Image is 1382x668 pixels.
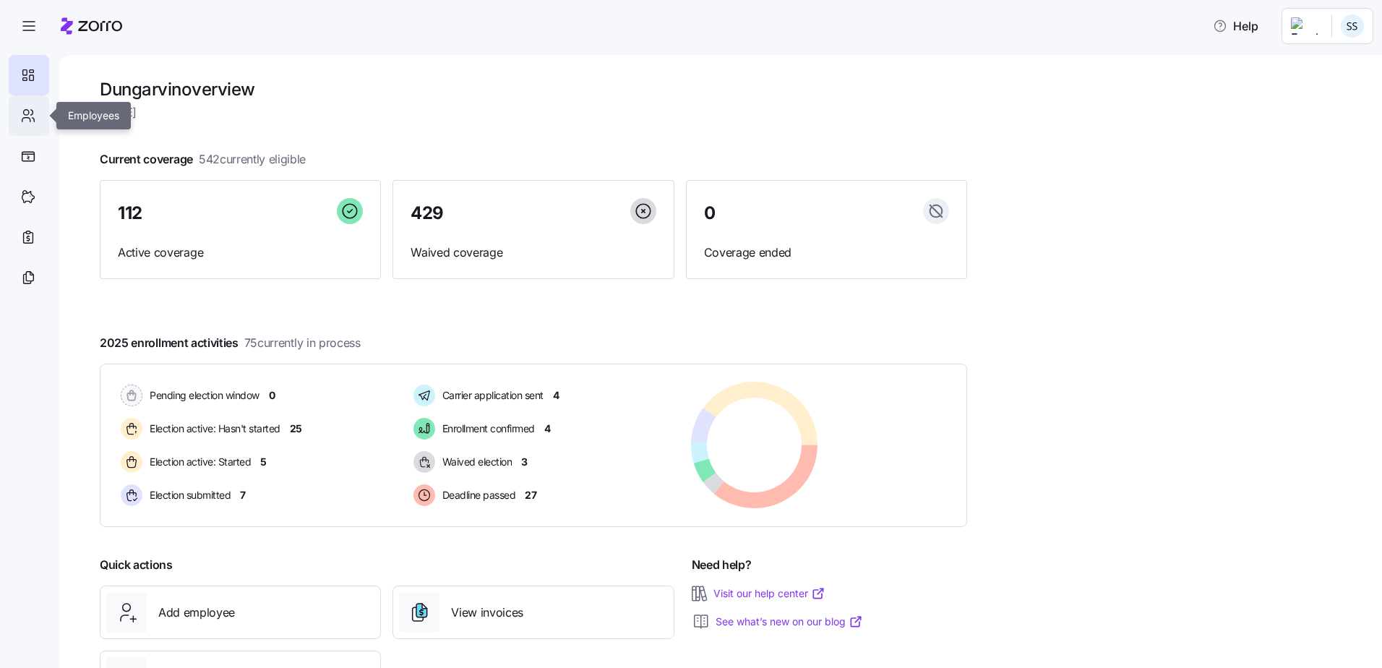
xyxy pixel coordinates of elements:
[525,488,536,502] span: 27
[438,421,535,436] span: Enrollment confirmed
[438,388,544,403] span: Carrier application sent
[260,455,267,469] span: 5
[240,488,246,502] span: 7
[244,334,361,352] span: 75 currently in process
[199,150,306,168] span: 542 currently eligible
[411,205,444,222] span: 429
[145,388,259,403] span: Pending election window
[145,421,280,436] span: Election active: Hasn't started
[100,334,361,352] span: 2025 enrollment activities
[411,244,656,262] span: Waived coverage
[100,556,173,574] span: Quick actions
[692,556,752,574] span: Need help?
[521,455,528,469] span: 3
[100,103,967,121] span: [DATE]
[544,421,551,436] span: 4
[145,455,251,469] span: Election active: Started
[145,488,231,502] span: Election submitted
[290,421,302,436] span: 25
[553,388,559,403] span: 4
[704,244,949,262] span: Coverage ended
[100,78,967,100] h1: Dungarvin overview
[1213,17,1258,35] span: Help
[118,205,142,222] span: 112
[269,388,275,403] span: 0
[713,586,825,601] a: Visit our help center
[1201,12,1270,40] button: Help
[158,604,235,622] span: Add employee
[451,604,523,622] span: View invoices
[438,455,512,469] span: Waived election
[704,205,716,222] span: 0
[716,615,863,629] a: See what’s new on our blog
[1291,17,1320,35] img: Employer logo
[1341,14,1364,38] img: b3a65cbeab486ed89755b86cd886e362
[118,244,363,262] span: Active coverage
[100,150,306,168] span: Current coverage
[438,488,516,502] span: Deadline passed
